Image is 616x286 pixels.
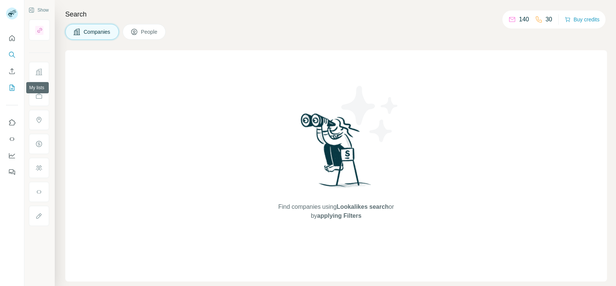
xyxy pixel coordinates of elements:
span: applying Filters [317,213,361,219]
button: Use Surfe on LinkedIn [6,116,18,129]
button: Dashboard [6,149,18,162]
span: Companies [84,28,111,36]
img: Surfe Illustration - Woman searching with binoculars [297,111,375,195]
button: Buy credits [565,14,600,25]
p: 30 [546,15,552,24]
span: Find companies using or by [276,202,396,220]
button: Feedback [6,165,18,179]
button: Enrich CSV [6,64,18,78]
span: Lookalikes search [337,204,389,210]
button: Show [23,4,54,16]
h4: Search [65,9,607,19]
img: Surfe Illustration - Stars [336,80,404,148]
button: Search [6,48,18,61]
button: My lists [6,81,18,94]
button: Use Surfe API [6,132,18,146]
button: Quick start [6,31,18,45]
span: People [141,28,158,36]
p: 140 [519,15,529,24]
